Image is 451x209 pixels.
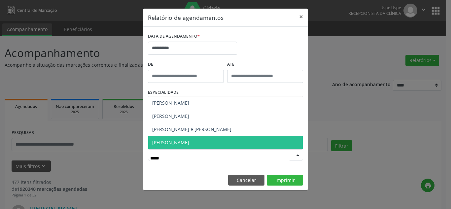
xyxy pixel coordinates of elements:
label: ESPECIALIDADE [148,87,179,98]
span: [PERSON_NAME] [152,139,189,146]
span: [PERSON_NAME] [152,113,189,119]
span: [PERSON_NAME] e [PERSON_NAME] [152,126,231,132]
label: ATÉ [227,59,303,70]
label: De [148,59,224,70]
button: Cancelar [228,175,264,186]
button: Close [295,9,308,25]
h5: Relatório de agendamentos [148,13,224,22]
button: Imprimir [267,175,303,186]
label: DATA DE AGENDAMENTO [148,31,200,42]
span: [PERSON_NAME] [152,100,189,106]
